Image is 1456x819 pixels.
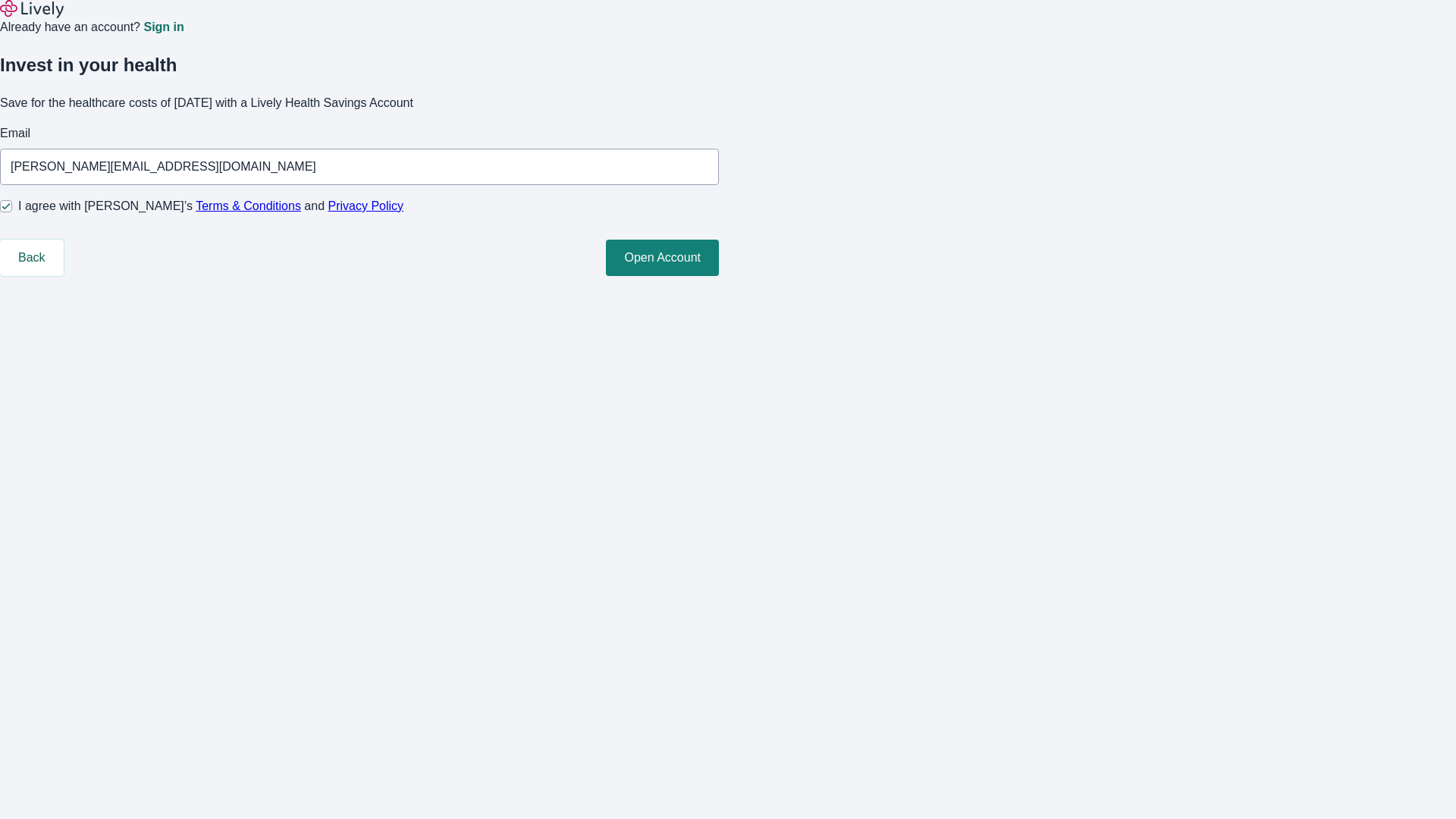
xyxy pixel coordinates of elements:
a: Terms & Conditions [196,199,301,212]
span: I agree with [PERSON_NAME]’s and [18,197,403,215]
a: Privacy Policy [328,199,404,212]
button: Open Account [606,240,719,276]
a: Sign in [143,21,184,33]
